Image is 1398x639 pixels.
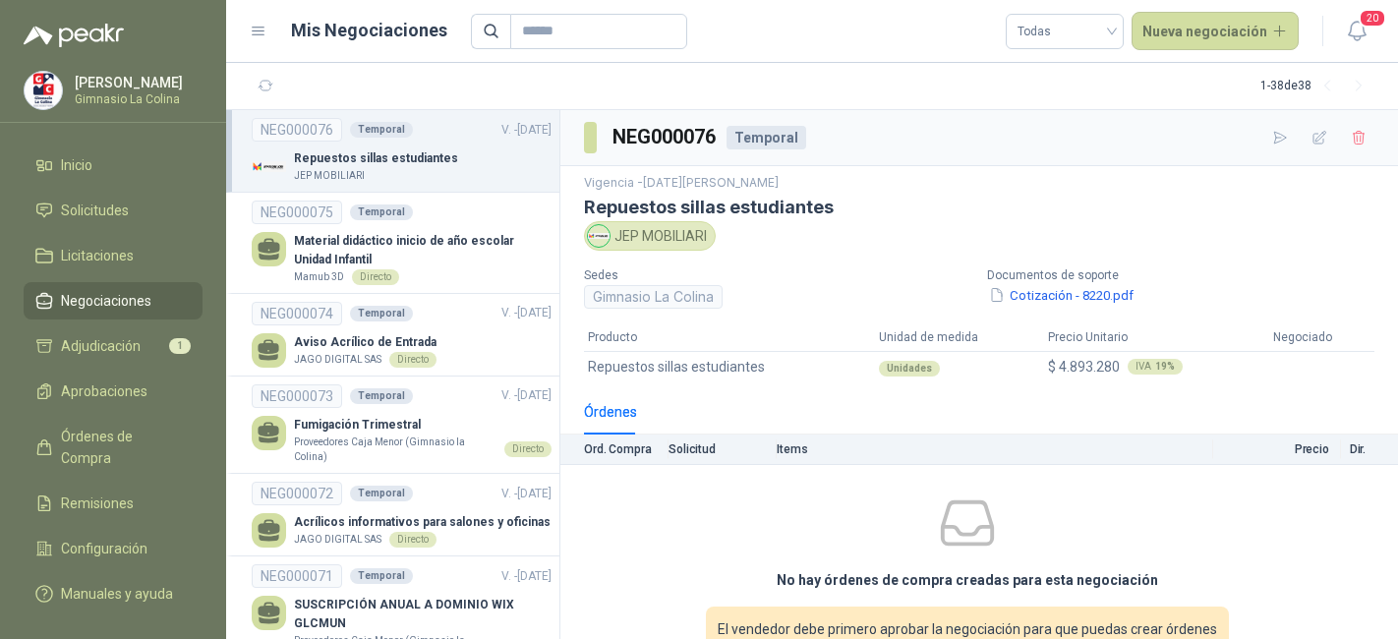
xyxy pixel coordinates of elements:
div: JEP MOBILIARI [584,221,716,251]
p: JAGO DIGITAL SAS [294,532,381,548]
p: Aviso Acrílico de Entrada [294,333,437,352]
div: IVA [1128,359,1183,375]
h3: No hay órdenes de compra creadas para esta negociación [777,569,1158,591]
span: Aprobaciones [61,380,147,402]
th: Unidad de medida [875,324,1044,351]
a: Adjudicación1 [24,327,203,365]
div: Directo [389,532,437,548]
span: Remisiones [61,493,134,514]
p: Repuestos sillas estudiantes [294,149,458,168]
span: Configuración [61,538,147,559]
a: NEG000072TemporalV. -[DATE] Acrílicos informativos para salones y oficinasJAGO DIGITAL SASDirecto [252,482,552,548]
span: Manuales y ayuda [61,583,173,605]
span: V. - [DATE] [501,388,552,402]
span: V. - [DATE] [501,306,552,319]
div: Temporal [350,568,413,584]
button: 20 [1339,14,1374,49]
p: Acrílicos informativos para salones y oficinas [294,513,551,532]
a: Manuales y ayuda [24,575,203,612]
p: Material didáctico inicio de año escolar Unidad Infantil [294,232,552,269]
p: JAGO DIGITAL SAS [294,352,381,368]
th: Dir. [1341,435,1398,465]
span: Inicio [61,154,92,176]
div: Directo [504,441,552,457]
a: Configuración [24,530,203,567]
p: Gimnasio La Colina [75,93,198,105]
span: Licitaciones [61,245,134,266]
th: Precio Unitario [1044,324,1269,351]
div: Directo [389,352,437,368]
div: Temporal [727,126,806,149]
a: Solicitudes [24,192,203,229]
div: Temporal [350,122,413,138]
p: Proveedores Caja Menor (Gimnasio la Colina) [294,435,496,465]
p: SUSCRIPCIÓN ANUAL A DOMINIO WIX GLCMUN [294,596,552,633]
div: NEG000076 [252,118,342,142]
div: NEG000074 [252,302,342,325]
a: Licitaciones [24,237,203,274]
img: Company Logo [252,149,286,184]
th: Ord. Compra [560,435,669,465]
h3: NEG000076 [612,122,719,152]
img: Company Logo [588,225,610,247]
a: NEG000073TemporalV. -[DATE] Fumigación TrimestralProveedores Caja Menor (Gimnasio la Colina)Directo [252,384,552,465]
th: Items [777,435,1213,465]
div: Temporal [350,204,413,220]
span: Todas [1018,17,1112,46]
th: Solicitud [669,435,777,465]
div: NEG000073 [252,384,342,408]
span: 1 [169,338,191,354]
img: Company Logo [25,72,62,109]
div: Directo [352,269,399,285]
div: Temporal [350,306,413,321]
img: Logo peakr [24,24,124,47]
th: Producto [584,324,875,351]
span: Negociaciones [61,290,151,312]
a: NEG000074TemporalV. -[DATE] Aviso Acrílico de EntradaJAGO DIGITAL SASDirecto [252,302,552,368]
span: Repuestos sillas estudiantes [588,356,765,378]
p: Documentos de soporte [987,266,1374,285]
p: Fumigación Trimestral [294,416,552,435]
div: NEG000072 [252,482,342,505]
a: Aprobaciones [24,373,203,410]
div: Temporal [350,486,413,501]
div: Unidades [879,361,940,377]
span: V. - [DATE] [501,569,552,583]
a: NEG000075TemporalMaterial didáctico inicio de año escolar Unidad InfantilMamub 3DDirecto [252,201,552,285]
div: NEG000071 [252,564,342,588]
a: NEG000076TemporalV. -[DATE] Company LogoRepuestos sillas estudiantesJEP MOBILIARI [252,118,552,184]
div: NEG000075 [252,201,342,224]
div: Órdenes [584,401,637,423]
h3: Repuestos sillas estudiantes [584,197,1374,217]
span: 20 [1359,9,1386,28]
span: V. - [DATE] [501,487,552,500]
p: Mamub 3D [294,269,344,285]
div: Gimnasio La Colina [584,285,723,309]
span: $ 4.893.280 [1048,356,1120,378]
span: Adjudicación [61,335,141,357]
a: Negociaciones [24,282,203,319]
a: Inicio [24,146,203,184]
span: Órdenes de Compra [61,426,184,469]
p: JEP MOBILIARI [294,168,365,184]
button: Nueva negociación [1132,12,1300,51]
a: Órdenes de Compra [24,418,203,477]
div: Temporal [350,388,413,404]
p: Vigencia - [DATE][PERSON_NAME] [584,174,1374,193]
th: Precio [1213,435,1341,465]
button: Cotización - 8220.pdf [987,285,1136,306]
span: V. - [DATE] [501,123,552,137]
p: [PERSON_NAME] [75,76,198,89]
h1: Mis Negociaciones [291,17,447,44]
div: 1 - 38 de 38 [1260,71,1374,102]
a: Remisiones [24,485,203,522]
th: Negociado [1269,324,1374,351]
p: Sedes [584,266,971,285]
b: 19 % [1155,362,1175,372]
span: Solicitudes [61,200,129,221]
